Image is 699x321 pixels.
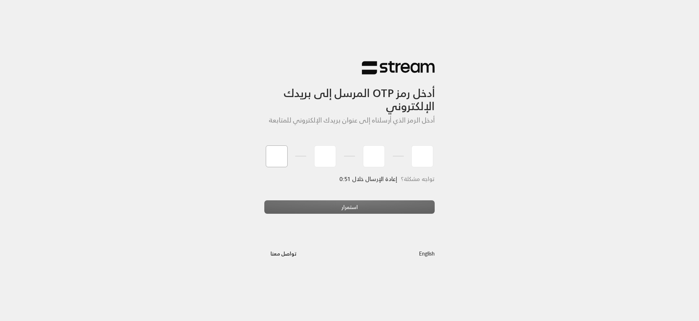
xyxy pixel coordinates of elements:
[264,75,435,113] h3: أدخل رمز OTP المرسل إلى بريدك الإلكتروني
[264,247,303,260] button: تواصل معنا
[340,174,397,184] span: إعادة الإرسال خلال 0:51
[362,61,435,75] img: Stream Logo
[264,249,303,258] a: تواصل معنا
[264,116,435,124] h5: أدخل الرمز الذي أرسلناه إلى عنوان بريدك الإلكتروني للمتابعة
[419,247,435,260] a: English
[401,174,435,184] span: تواجه مشكلة؟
